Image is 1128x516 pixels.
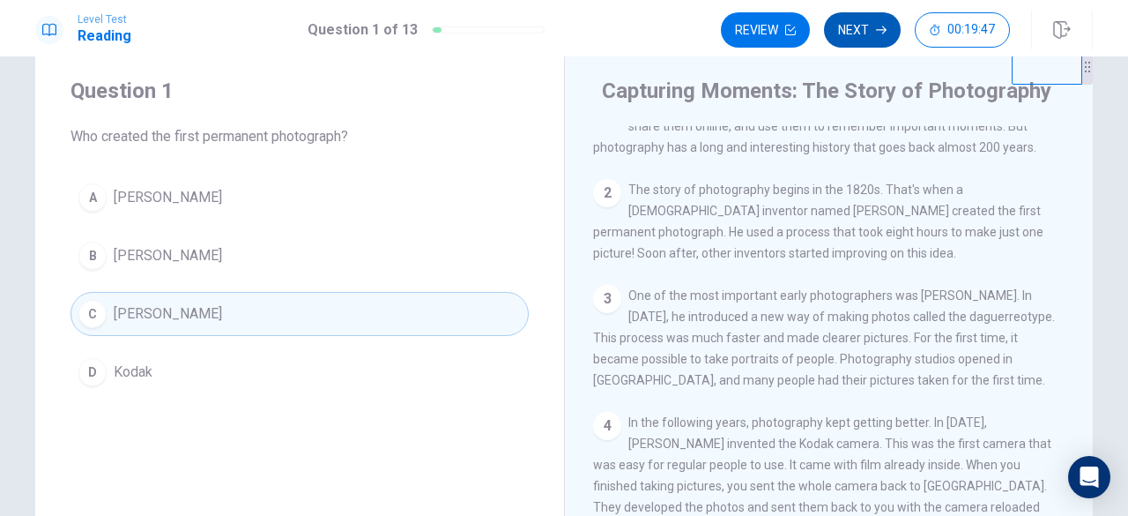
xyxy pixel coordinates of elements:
[70,176,529,220] button: A[PERSON_NAME]
[602,77,1051,105] h4: Capturing Moments: The Story of Photography
[78,13,131,26] span: Level Test
[114,245,222,266] span: [PERSON_NAME]
[308,19,418,41] h1: Question 1 of 13
[593,412,621,440] div: 4
[114,187,222,208] span: [PERSON_NAME]
[593,179,621,207] div: 2
[947,23,995,37] span: 00:19:47
[1068,456,1110,498] div: Open Intercom Messenger
[114,362,152,383] span: Kodak
[78,358,107,386] div: D
[593,285,621,313] div: 3
[593,288,1055,387] span: One of the most important early photographers was [PERSON_NAME]. In [DATE], he introduced a new w...
[824,12,901,48] button: Next
[915,12,1010,48] button: 00:19:47
[593,98,1057,154] span: Photography is a big part of our lives [DATE]. We take photos with our phones, share them online,...
[78,242,107,270] div: B
[114,303,222,325] span: [PERSON_NAME]
[70,292,529,336] button: C[PERSON_NAME]
[70,126,529,147] span: Who created the first permanent photograph?
[78,300,107,328] div: C
[78,183,107,212] div: A
[70,77,529,105] h4: Question 1
[70,234,529,278] button: B[PERSON_NAME]
[593,183,1043,260] span: The story of photography begins in the 1820s. That's when a [DEMOGRAPHIC_DATA] inventor named [PE...
[70,350,529,394] button: DKodak
[721,12,810,48] button: Review
[78,26,131,47] h1: Reading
